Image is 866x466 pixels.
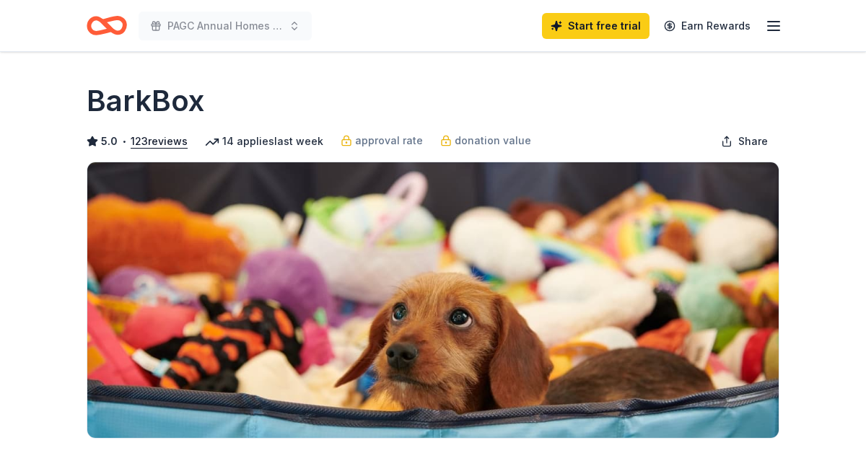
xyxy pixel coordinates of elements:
[131,133,188,150] button: 123reviews
[205,133,323,150] div: 14 applies last week
[87,81,204,121] h1: BarkBox
[655,13,759,39] a: Earn Rewards
[455,132,531,149] span: donation value
[122,136,127,147] span: •
[355,132,423,149] span: approval rate
[101,133,118,150] span: 5.0
[87,162,779,438] img: Image for BarkBox
[87,9,127,43] a: Home
[738,133,768,150] span: Share
[167,17,283,35] span: PAGC Annual Homes Tour
[341,132,423,149] a: approval rate
[440,132,531,149] a: donation value
[139,12,312,40] button: PAGC Annual Homes Tour
[542,13,649,39] a: Start free trial
[709,127,779,156] button: Share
